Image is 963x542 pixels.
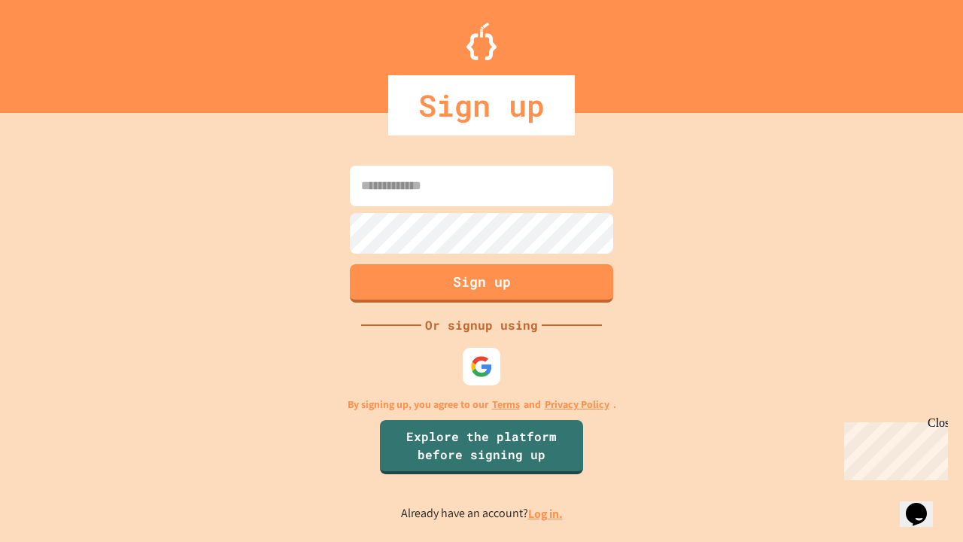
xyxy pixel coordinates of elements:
[380,420,583,474] a: Explore the platform before signing up
[421,316,542,334] div: Or signup using
[470,355,493,378] img: google-icon.svg
[545,397,609,413] a: Privacy Policy
[348,397,616,413] p: By signing up, you agree to our and .
[6,6,104,96] div: Chat with us now!Close
[466,23,497,60] img: Logo.svg
[528,506,563,522] a: Log in.
[838,416,948,480] iframe: chat widget
[900,482,948,527] iframe: chat widget
[388,75,575,135] div: Sign up
[401,504,563,523] p: Already have an account?
[350,264,613,303] button: Sign up
[492,397,520,413] a: Terms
